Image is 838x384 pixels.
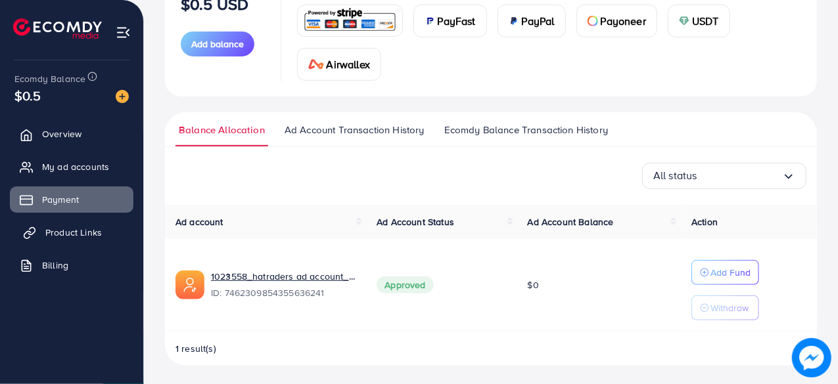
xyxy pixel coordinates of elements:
a: cardPayPal [498,5,566,37]
span: Airwallex [327,56,370,72]
a: cardUSDT [668,5,730,37]
button: Withdraw [691,295,759,320]
span: Payoneer [601,13,646,29]
a: Overview [10,121,133,147]
span: Ad Account Transaction History [285,123,425,137]
span: Overview [42,127,81,140]
div: <span class='underline'>1023558_hatraders ad account_1737454404733</span></br>7462309854355636241 [211,270,356,300]
span: Ad account [175,215,223,228]
a: Billing [10,252,133,278]
a: Product Links [10,219,133,245]
span: Action [691,215,718,228]
span: PayFast [438,13,476,29]
span: PayPal [522,13,555,29]
span: My ad accounts [42,160,109,173]
img: image [116,90,129,103]
span: Product Links [45,226,102,239]
span: All status [653,165,697,186]
img: card [425,16,435,26]
a: cardAirwallex [297,48,381,81]
span: 1 result(s) [175,342,216,355]
img: image [792,338,831,377]
a: 1023558_hatraders ad account_1737454404733 [211,270,356,283]
img: card [588,16,598,26]
span: Ad Account Status [377,215,454,228]
p: Withdraw [710,300,749,316]
span: Balance Allocation [179,123,265,137]
img: card [679,16,689,26]
span: USDT [692,13,719,29]
span: $0 [528,278,539,291]
span: Add balance [191,37,244,51]
span: Billing [42,259,68,272]
img: card [302,7,398,35]
p: Add Fund [710,265,751,280]
span: ID: 7462309854355636241 [211,286,356,299]
span: Approved [377,276,433,293]
span: Ecomdy Balance [14,72,85,85]
div: Search for option [642,163,806,189]
a: cardPayoneer [576,5,657,37]
span: Payment [42,193,79,206]
a: My ad accounts [10,154,133,180]
span: $0.5 [14,86,41,105]
input: Search for option [697,165,782,186]
button: Add Fund [691,260,759,285]
a: card [297,5,403,37]
img: logo [13,18,102,39]
a: Payment [10,186,133,213]
img: card [509,16,519,26]
img: menu [116,25,131,40]
span: Ad Account Balance [528,215,614,228]
img: ic-ads-acc.e4c84228.svg [175,270,204,299]
a: cardPayFast [413,5,487,37]
button: Add balance [181,32,254,56]
img: card [308,59,324,70]
span: Ecomdy Balance Transaction History [444,123,608,137]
